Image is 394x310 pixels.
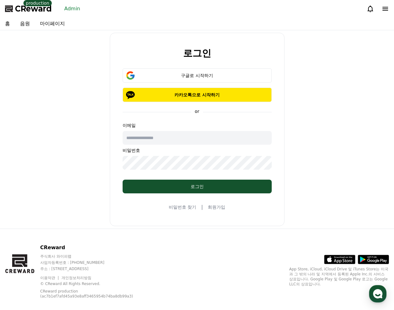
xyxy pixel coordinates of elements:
[123,122,272,128] p: 이메일
[40,276,60,280] a: 이용약관
[40,260,150,265] p: 사업자등록번호 : [PHONE_NUMBER]
[35,17,70,30] a: 마이페이지
[15,4,52,14] span: CReward
[61,276,91,280] a: 개인정보처리방침
[201,203,203,211] span: |
[40,289,140,299] p: CReward production (ac7b1ef7afd45a93e8aff3465954b74ba8db99a3)
[5,4,52,14] a: CReward
[169,204,196,210] a: 비밀번호 찾기
[40,266,150,271] p: 주소 : [STREET_ADDRESS]
[183,48,211,58] h2: 로그인
[40,244,150,251] p: CReward
[123,180,272,193] button: 로그인
[132,92,263,98] p: 카카오톡으로 시작하기
[135,183,259,190] div: 로그인
[123,88,272,102] button: 카카오톡으로 시작하기
[123,147,272,153] p: 비밀번호
[40,254,150,259] p: 주식회사 와이피랩
[132,72,263,79] div: 구글로 시작하기
[123,68,272,83] button: 구글로 시작하기
[40,281,150,286] p: © CReward All Rights Reserved.
[191,108,203,114] p: or
[15,17,35,30] a: 음원
[289,267,389,287] p: App Store, iCloud, iCloud Drive 및 iTunes Store는 미국과 그 밖의 나라 및 지역에서 등록된 Apple Inc.의 서비스 상표입니다. Goo...
[208,204,225,210] a: 회원가입
[62,4,83,14] a: Admin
